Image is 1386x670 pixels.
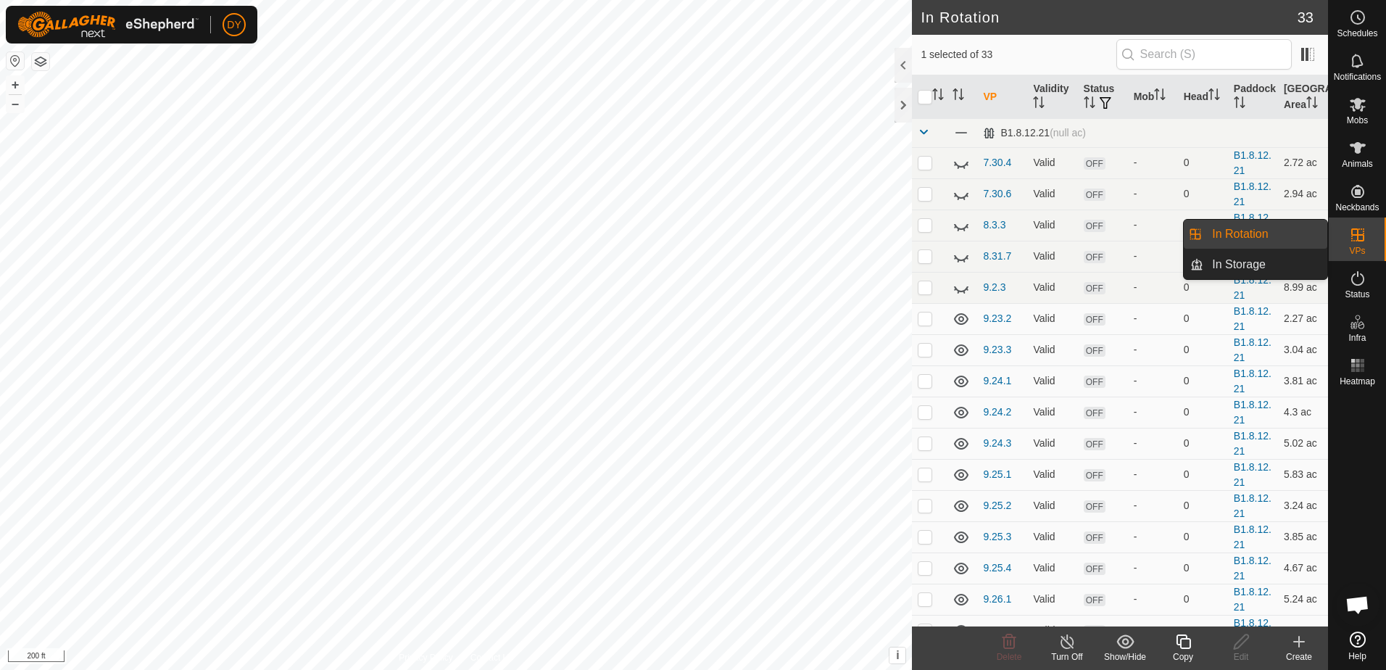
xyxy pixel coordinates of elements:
[983,406,1011,418] a: 9.24.2
[7,52,24,70] button: Reset Map
[1078,75,1128,119] th: Status
[1134,467,1172,482] div: -
[1134,623,1172,638] div: -
[1116,39,1292,70] input: Search (S)
[1345,290,1369,299] span: Status
[1084,157,1105,170] span: OFF
[1134,405,1172,420] div: -
[1234,492,1271,519] a: B1.8.12.21
[1178,178,1228,210] td: 0
[997,652,1022,662] span: Delete
[1027,334,1077,365] td: Valid
[1027,490,1077,521] td: Valid
[1084,251,1105,263] span: OFF
[1084,532,1105,544] span: OFF
[1027,210,1077,241] td: Valid
[1278,147,1328,178] td: 2.72 ac
[983,531,1011,542] a: 9.25.3
[983,468,1011,480] a: 9.25.1
[983,313,1011,324] a: 9.23.2
[1027,428,1077,459] td: Valid
[1178,615,1228,646] td: 0
[1084,469,1105,481] span: OFF
[227,17,241,33] span: DY
[1027,553,1077,584] td: Valid
[1084,220,1105,232] span: OFF
[1340,377,1375,386] span: Heatmap
[1178,490,1228,521] td: 0
[399,651,453,664] a: Privacy Policy
[1348,334,1366,342] span: Infra
[1334,73,1381,81] span: Notifications
[17,12,199,38] img: Gallagher Logo
[1329,626,1386,666] a: Help
[1234,305,1271,332] a: B1.8.12.21
[896,649,899,661] span: i
[1234,336,1271,363] a: B1.8.12.21
[1178,272,1228,303] td: 0
[983,188,1011,199] a: 7.30.6
[1337,29,1377,38] span: Schedules
[1178,147,1228,178] td: 0
[1278,553,1328,584] td: 4.67 ac
[1178,428,1228,459] td: 0
[1084,282,1105,294] span: OFF
[977,75,1027,119] th: VP
[983,437,1011,449] a: 9.24.3
[1178,459,1228,490] td: 0
[983,500,1011,511] a: 9.25.2
[1298,7,1314,28] span: 33
[1234,617,1271,644] a: B1.8.12.21
[1134,342,1172,357] div: -
[1050,127,1086,138] span: (null ac)
[1234,212,1271,239] a: B1.8.12.21
[1234,524,1271,550] a: B1.8.12.21
[1234,586,1271,613] a: B1.8.12.21
[983,593,1011,605] a: 9.26.1
[1178,365,1228,397] td: 0
[7,95,24,112] button: –
[1027,615,1077,646] td: Valid
[1134,592,1172,607] div: -
[1096,650,1154,663] div: Show/Hide
[1134,311,1172,326] div: -
[1278,178,1328,210] td: 2.94 ac
[1084,594,1105,606] span: OFF
[1134,249,1172,264] div: -
[1084,563,1105,575] span: OFF
[1208,91,1220,102] p-sorticon: Activate to sort
[1084,376,1105,388] span: OFF
[921,47,1116,62] span: 1 selected of 33
[1084,344,1105,357] span: OFF
[1203,250,1327,279] a: In Storage
[1134,155,1172,170] div: -
[1234,99,1245,110] p-sorticon: Activate to sort
[1134,373,1172,389] div: -
[1027,272,1077,303] td: Valid
[1178,521,1228,553] td: 0
[1234,274,1271,301] a: B1.8.12.21
[1134,529,1172,545] div: -
[1134,436,1172,451] div: -
[1084,407,1105,419] span: OFF
[1234,430,1271,457] a: B1.8.12.21
[1278,459,1328,490] td: 5.83 ac
[1184,220,1327,249] li: In Rotation
[1278,428,1328,459] td: 5.02 ac
[1178,75,1228,119] th: Head
[1134,186,1172,202] div: -
[1084,189,1105,201] span: OFF
[1027,178,1077,210] td: Valid
[1234,399,1271,426] a: B1.8.12.21
[1278,397,1328,428] td: 4.3 ac
[1306,99,1318,110] p-sorticon: Activate to sort
[1234,461,1271,488] a: B1.8.12.21
[983,624,1011,636] a: 9.26.2
[1212,226,1268,243] span: In Rotation
[32,53,49,70] button: Map Layers
[1178,397,1228,428] td: 0
[1278,334,1328,365] td: 3.04 ac
[1033,99,1045,110] p-sorticon: Activate to sort
[1184,250,1327,279] li: In Storage
[1278,272,1328,303] td: 8.99 ac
